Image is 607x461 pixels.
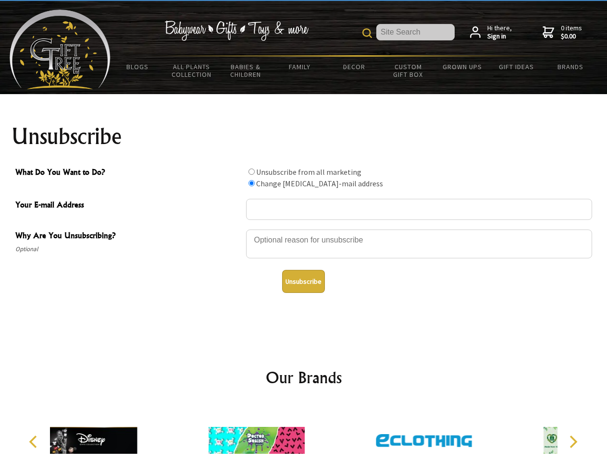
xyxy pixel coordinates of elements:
img: product search [362,28,372,38]
a: Hi there,Sign in [470,24,512,41]
a: Decor [327,57,381,77]
button: Unsubscribe [282,270,325,293]
img: Babywear - Gifts - Toys & more [164,21,309,41]
span: 0 items [561,24,582,41]
input: Site Search [376,24,455,40]
a: Grown Ups [435,57,489,77]
a: All Plants Collection [165,57,219,85]
span: Your E-mail Address [15,199,241,213]
label: Change [MEDICAL_DATA]-mail address [256,179,383,188]
strong: $0.00 [561,32,582,41]
input: What Do You Want to Do? [248,180,255,186]
a: Custom Gift Box [381,57,435,85]
a: BLOGS [111,57,165,77]
a: Brands [544,57,598,77]
strong: Sign in [487,32,512,41]
button: Next [562,431,583,452]
button: Previous [24,431,45,452]
a: Gift Ideas [489,57,544,77]
input: What Do You Want to Do? [248,169,255,175]
a: 0 items$0.00 [543,24,582,41]
span: Why Are You Unsubscribing? [15,230,241,243]
span: Optional [15,243,241,255]
img: Babyware - Gifts - Toys and more... [10,10,111,89]
h2: Our Brands [19,366,588,389]
input: Your E-mail Address [246,199,592,220]
label: Unsubscribe from all marketing [256,167,361,177]
a: Family [273,57,327,77]
textarea: Why Are You Unsubscribing? [246,230,592,258]
span: What Do You Want to Do? [15,166,241,180]
span: Hi there, [487,24,512,41]
a: Babies & Children [219,57,273,85]
h1: Unsubscribe [12,125,596,148]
